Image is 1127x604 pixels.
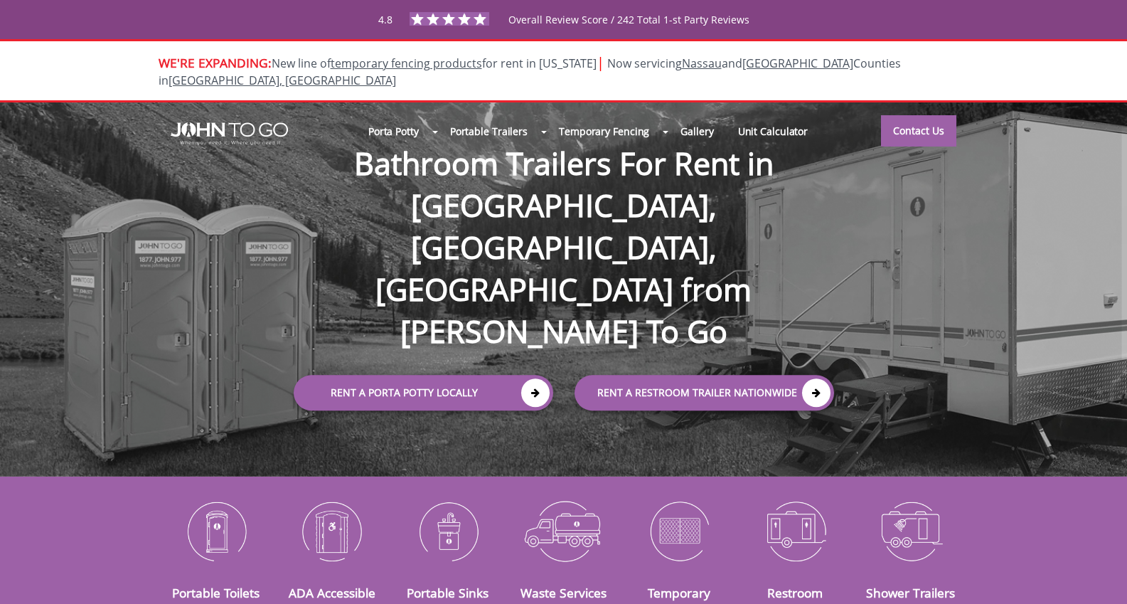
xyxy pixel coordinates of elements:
a: Gallery [668,116,725,147]
img: Temporary-Fencing-cion_N.png [632,494,727,568]
a: Nassau [682,55,722,71]
a: [GEOGRAPHIC_DATA] [742,55,853,71]
a: Contact Us [881,115,956,147]
img: Shower-Trailers-icon_N.png [864,494,958,568]
span: 4.8 [378,13,392,26]
a: temporary fencing products [331,55,482,71]
a: Portable Trailers [438,116,540,147]
a: [GEOGRAPHIC_DATA], [GEOGRAPHIC_DATA] [169,73,396,88]
a: Rent a Porta Potty Locally [294,375,553,410]
a: Portable Sinks [407,584,488,601]
img: Waste-Services-icon_N.png [516,494,611,568]
a: Shower Trailers [866,584,955,601]
a: rent a RESTROOM TRAILER Nationwide [575,375,834,410]
a: Unit Calculator [726,116,821,147]
img: Restroom-Trailers-icon_N.png [748,494,843,568]
a: Waste Services [520,584,607,601]
span: WE'RE EXPANDING: [159,54,272,71]
a: Portable Toilets [172,584,260,601]
span: Overall Review Score / 242 Total 1-st Party Reviews [508,13,749,55]
span: New line of for rent in [US_STATE] [159,55,901,89]
h1: Bathroom Trailers For Rent in [GEOGRAPHIC_DATA], [GEOGRAPHIC_DATA], [GEOGRAPHIC_DATA] from [PERSO... [279,97,848,353]
img: JOHN to go [171,122,288,145]
a: Porta Potty [356,116,431,147]
img: Portable-Sinks-icon_N.png [400,494,495,568]
span: | [597,53,604,72]
img: Portable-Toilets-icon_N.png [169,494,264,568]
a: Temporary Fencing [547,116,661,147]
img: ADA-Accessible-Units-icon_N.png [284,494,379,568]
